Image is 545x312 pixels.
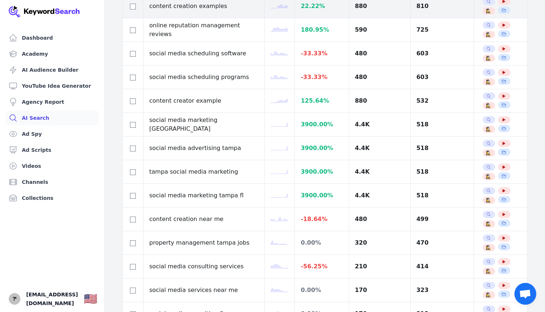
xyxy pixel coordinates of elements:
[486,292,491,298] button: 🕵️‍♀️
[6,79,99,93] a: YouTube Idea Generator
[416,49,468,58] div: 603
[301,238,343,247] div: 0.00 %
[301,96,343,105] div: 125.64 %
[143,208,265,231] td: content creation near me
[301,120,343,129] div: 3900.00 %
[416,167,468,176] div: 518
[301,49,343,58] div: -33.33 %
[301,262,343,271] div: -56.25 %
[486,126,491,132] button: 🕵️‍♀️
[301,25,343,34] div: 180.95 %
[486,8,491,14] button: 🕵️‍♀️
[143,42,265,66] td: social media scheduling software
[143,89,265,113] td: content creator example
[486,103,491,108] button: 🕵️‍♀️
[301,215,343,224] div: -18.64 %
[143,137,265,160] td: social media advertising tampa
[486,55,491,61] button: 🕵️‍♀️
[9,293,20,305] img: TL MEDIA
[514,283,536,305] div: Open chat
[355,215,404,224] div: 480
[6,143,99,157] a: Ad Scripts
[6,47,99,61] a: Academy
[301,286,343,295] div: 0.00 %
[416,262,468,271] div: 414
[26,290,78,308] span: [EMAIL_ADDRESS][DOMAIN_NAME]
[143,113,265,137] td: social media marketing [GEOGRAPHIC_DATA]
[143,18,265,42] td: online reputation management reviews
[416,25,468,34] div: 725
[355,262,404,271] div: 210
[486,221,491,227] button: 🕵️‍♀️
[84,292,97,305] div: 🇺🇸
[486,150,491,156] button: 🕵️‍♀️
[486,245,491,250] button: 🕵️‍♀️
[9,293,20,305] button: Open user button
[143,66,265,89] td: social media scheduling programs
[355,96,404,105] div: 880
[301,2,343,11] div: 22.22 %
[355,120,404,129] div: 4.4K
[416,2,468,11] div: 810
[6,175,99,189] a: Channels
[301,167,343,176] div: 3900.00 %
[6,159,99,173] a: Videos
[143,231,265,255] td: property management tampa jobs
[6,31,99,45] a: Dashboard
[416,286,468,295] div: 323
[486,79,491,85] button: 🕵️‍♀️
[416,96,468,105] div: 532
[416,144,468,153] div: 518
[355,73,404,82] div: 480
[355,2,404,11] div: 880
[301,144,343,153] div: 3900.00 %
[355,144,404,153] div: 4.4K
[416,191,468,200] div: 518
[9,6,80,17] img: Your Company
[143,255,265,279] td: social media consulting services
[6,191,99,205] a: Collections
[143,184,265,208] td: social media marketing tampa fl
[416,120,468,129] div: 518
[6,95,99,109] a: Agency Report
[355,286,404,295] div: 170
[355,191,404,200] div: 4.4K
[84,292,97,306] button: 🇺🇸
[355,49,404,58] div: 480
[486,197,491,203] button: 🕵️‍♀️
[301,73,343,82] div: -33.33 %
[6,127,99,141] a: Ad Spy
[143,160,265,184] td: tampa social media marketing
[355,25,404,34] div: 590
[416,238,468,247] div: 470
[416,215,468,224] div: 499
[6,63,99,77] a: AI Audience Builder
[355,167,404,176] div: 4.4K
[6,111,99,125] a: AI Search
[143,279,265,302] td: social media services near me
[486,32,491,37] button: 🕵️‍♀️
[301,191,343,200] div: 3900.00 %
[486,268,491,274] button: 🕵️‍♀️
[486,174,491,179] button: 🕵️‍♀️
[416,73,468,82] div: 603
[355,238,404,247] div: 320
